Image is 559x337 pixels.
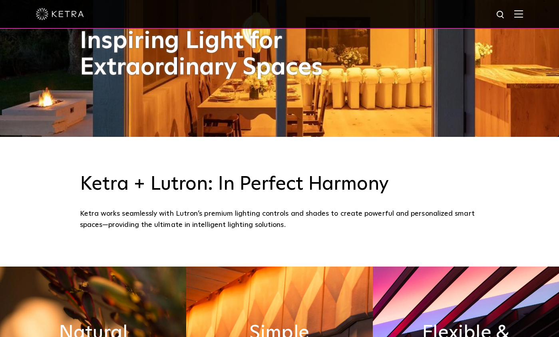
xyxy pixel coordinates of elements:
img: Hamburger%20Nav.svg [514,10,523,18]
h3: Ketra + Lutron: In Perfect Harmony [80,173,479,196]
img: ketra-logo-2019-white [36,8,84,20]
h1: Inspiring Light for Extraordinary Spaces [80,28,340,81]
div: Ketra works seamlessly with Lutron’s premium lighting controls and shades to create powerful and ... [80,208,479,231]
img: search icon [496,10,506,20]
